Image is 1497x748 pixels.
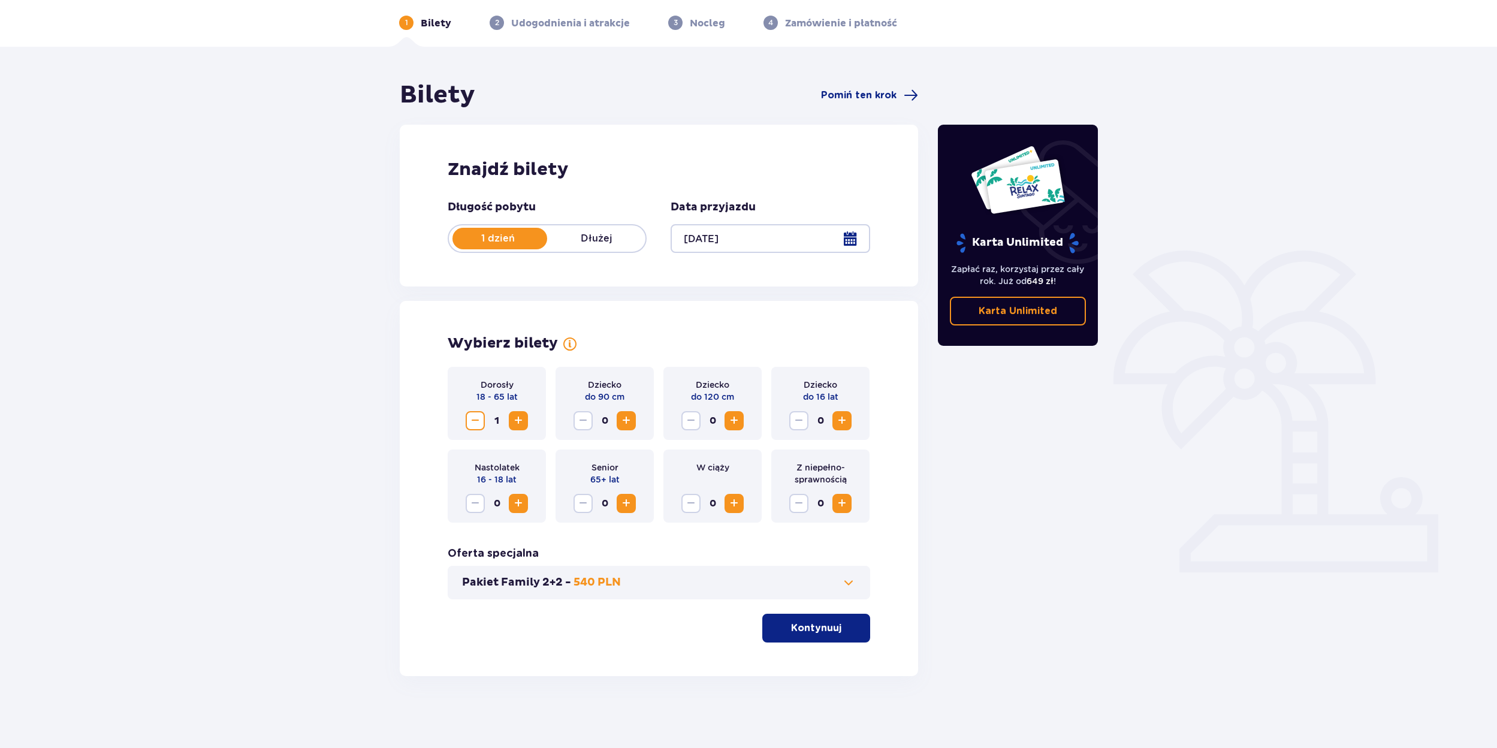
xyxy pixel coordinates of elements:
button: Decrease [789,411,808,430]
p: 1 dzień [449,232,547,245]
p: W ciąży [696,462,729,473]
p: Pakiet Family 2+2 - [462,575,571,590]
span: 0 [595,411,614,430]
button: Pakiet Family 2+2 -540 PLN [462,575,856,590]
a: Pomiń ten krok [821,88,918,102]
p: Senior [591,462,618,473]
button: Increase [725,494,744,513]
p: 3 [674,17,678,28]
p: Dziecko [588,379,621,391]
p: 2 [495,17,499,28]
button: Kontynuuj [762,614,870,643]
p: do 90 cm [585,391,624,403]
button: Decrease [789,494,808,513]
p: Zapłać raz, korzystaj przez cały rok. Już od ! [950,263,1086,287]
button: Increase [725,411,744,430]
span: 649 zł [1027,276,1054,286]
p: Kontynuuj [791,622,841,635]
p: 18 - 65 lat [476,391,518,403]
button: Decrease [466,411,485,430]
p: Karta Unlimited [955,233,1080,254]
button: Increase [617,411,636,430]
p: Zamówienie i płatność [785,17,897,30]
p: Dłużej [547,232,645,245]
p: Karta Unlimited [979,304,1057,318]
span: 0 [487,494,506,513]
h2: Znajdź bilety [448,158,870,181]
p: Dorosły [481,379,514,391]
p: 1 [405,17,408,28]
span: 0 [703,411,722,430]
span: 0 [811,411,830,430]
button: Increase [617,494,636,513]
p: Nocleg [690,17,725,30]
p: 4 [768,17,773,28]
h1: Bilety [400,80,475,110]
p: do 16 lat [803,391,838,403]
button: Decrease [466,494,485,513]
button: Decrease [574,411,593,430]
p: 65+ lat [590,473,620,485]
button: Increase [832,494,852,513]
button: Increase [509,411,528,430]
p: 540 PLN [574,575,621,590]
p: Długość pobytu [448,200,536,215]
span: 0 [595,494,614,513]
p: do 120 cm [691,391,734,403]
p: Dziecko [696,379,729,391]
button: Increase [509,494,528,513]
span: 1 [487,411,506,430]
button: Decrease [681,494,701,513]
p: Nastolatek [475,462,520,473]
span: 0 [811,494,830,513]
a: Karta Unlimited [950,297,1086,325]
p: Dziecko [804,379,837,391]
p: 16 - 18 lat [477,473,517,485]
p: Data przyjazdu [671,200,756,215]
p: Oferta specjalna [448,547,539,561]
p: Z niepełno­sprawnością [781,462,860,485]
button: Increase [832,411,852,430]
button: Decrease [681,411,701,430]
p: Udogodnienia i atrakcje [511,17,630,30]
span: 0 [703,494,722,513]
span: Pomiń ten krok [821,89,897,102]
p: Bilety [421,17,451,30]
button: Decrease [574,494,593,513]
p: Wybierz bilety [448,334,558,352]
